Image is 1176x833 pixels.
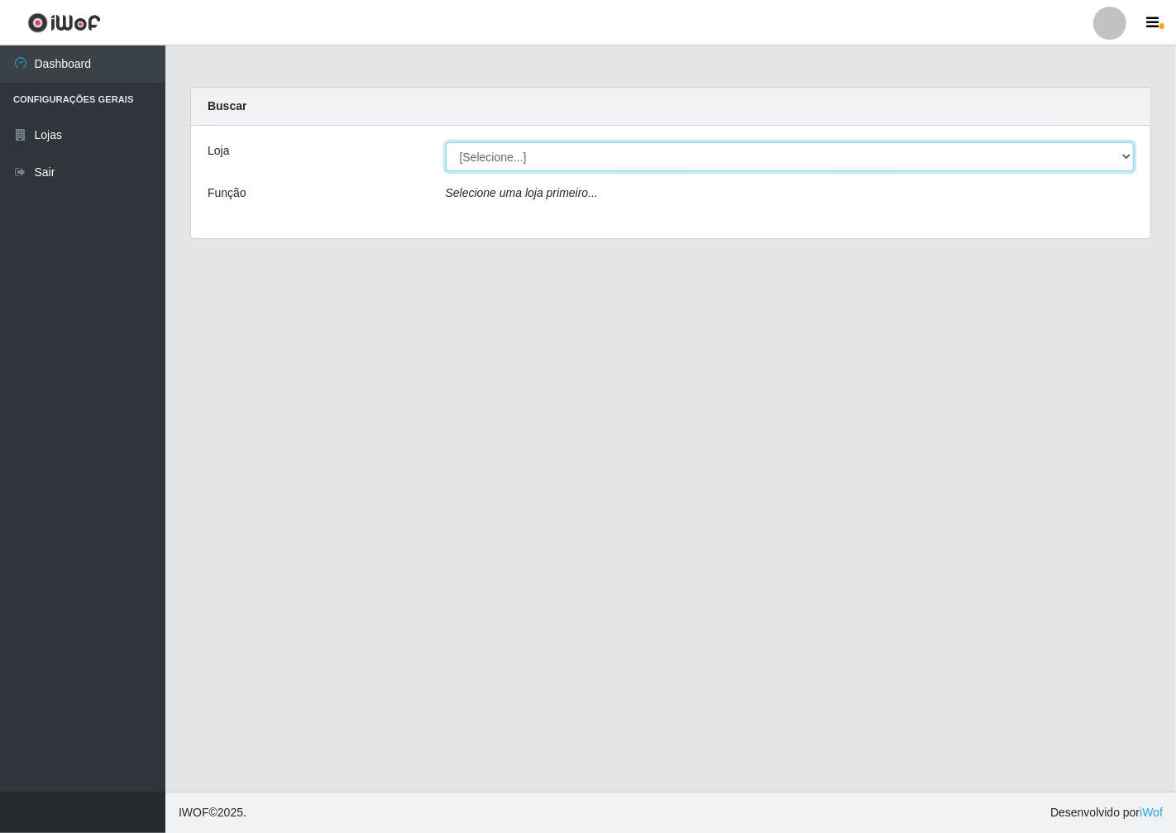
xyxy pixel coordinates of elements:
a: iWof [1140,806,1163,819]
label: Loja [208,142,229,160]
i: Selecione uma loja primeiro... [446,186,598,199]
span: IWOF [179,806,209,819]
label: Função [208,184,246,202]
span: © 2025 . [179,804,246,821]
img: CoreUI Logo [27,12,101,33]
span: Desenvolvido por [1050,804,1163,821]
strong: Buscar [208,99,246,113]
